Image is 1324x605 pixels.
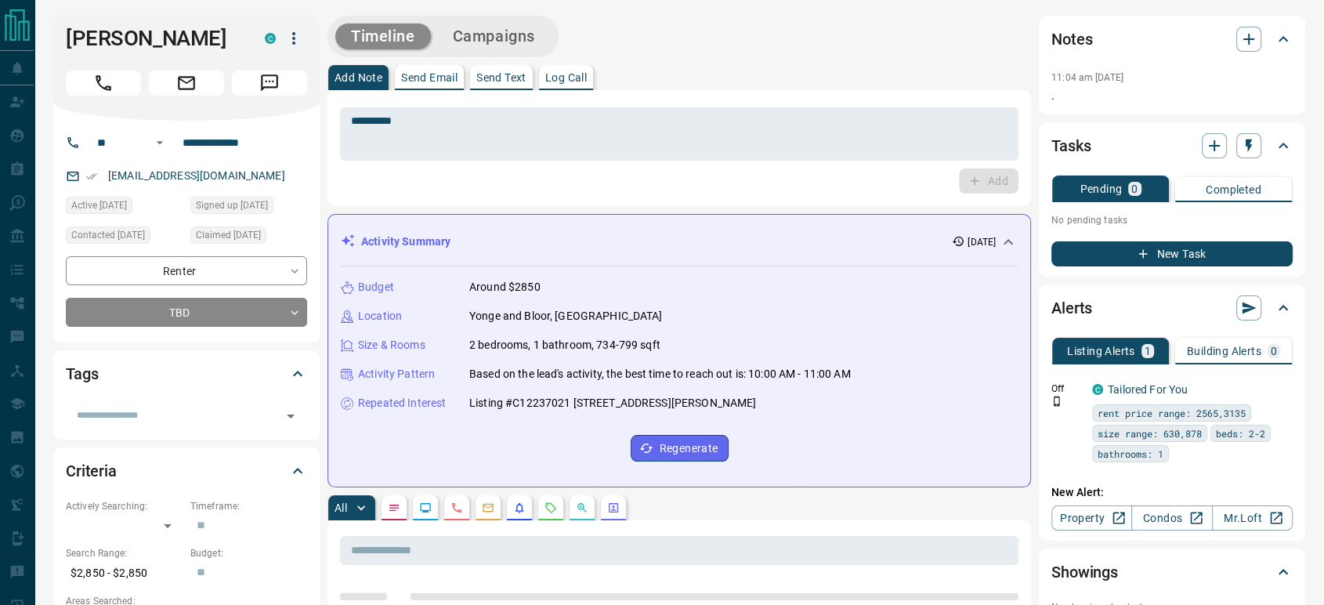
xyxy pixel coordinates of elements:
[437,24,551,49] button: Campaigns
[1051,560,1118,585] h2: Showings
[1098,405,1246,421] span: rent price range: 2565,3135
[1051,382,1083,396] p: Off
[66,355,307,393] div: Tags
[576,502,588,514] svg: Opportunities
[190,499,307,513] p: Timeframe:
[1051,72,1123,83] p: 11:04 am [DATE]
[265,33,276,44] div: condos.ca
[1145,346,1151,357] p: 1
[1098,446,1163,462] span: bathrooms: 1
[1206,184,1261,195] p: Completed
[544,502,557,514] svg: Requests
[476,72,526,83] p: Send Text
[190,226,307,248] div: Mon Aug 11 2025
[149,71,224,96] span: Email
[66,256,307,285] div: Renter
[1271,346,1277,357] p: 0
[66,197,183,219] div: Mon Aug 11 2025
[401,72,458,83] p: Send Email
[1187,346,1261,357] p: Building Alerts
[1051,127,1293,165] div: Tasks
[388,502,400,514] svg: Notes
[469,337,660,353] p: 2 bedrooms, 1 bathroom, 734-799 sqft
[469,308,662,324] p: Yonge and Bloor, [GEOGRAPHIC_DATA]
[335,24,431,49] button: Timeline
[86,171,97,182] svg: Email Verified
[545,72,587,83] p: Log Call
[1051,484,1293,501] p: New Alert:
[190,197,307,219] div: Mon Aug 11 2025
[71,227,145,243] span: Contacted [DATE]
[1051,295,1092,321] h2: Alerts
[482,502,494,514] svg: Emails
[1212,505,1293,531] a: Mr.Loft
[1067,346,1135,357] p: Listing Alerts
[1131,183,1138,194] p: 0
[108,169,285,182] a: [EMAIL_ADDRESS][DOMAIN_NAME]
[358,366,435,382] p: Activity Pattern
[1080,183,1122,194] p: Pending
[1051,289,1293,327] div: Alerts
[1051,133,1091,158] h2: Tasks
[469,279,541,295] p: Around $2850
[358,395,446,411] p: Repeated Interest
[968,235,996,249] p: [DATE]
[1098,426,1202,441] span: size range: 630,878
[280,405,302,427] button: Open
[66,71,141,96] span: Call
[71,197,127,213] span: Active [DATE]
[450,502,463,514] svg: Calls
[513,502,526,514] svg: Listing Alerts
[150,133,169,152] button: Open
[1051,553,1293,591] div: Showings
[358,308,402,324] p: Location
[66,361,98,386] h2: Tags
[196,197,268,213] span: Signed up [DATE]
[358,337,425,353] p: Size & Rooms
[66,226,183,248] div: Mon Aug 11 2025
[66,458,117,484] h2: Criteria
[66,560,183,586] p: $2,850 - $2,850
[66,298,307,327] div: TBD
[1051,505,1132,531] a: Property
[1051,27,1092,52] h2: Notes
[66,546,183,560] p: Search Range:
[1092,384,1103,395] div: condos.ca
[66,26,241,51] h1: [PERSON_NAME]
[1051,396,1062,407] svg: Push Notification Only
[1131,505,1212,531] a: Condos
[419,502,432,514] svg: Lead Browsing Activity
[196,227,261,243] span: Claimed [DATE]
[66,452,307,490] div: Criteria
[607,502,620,514] svg: Agent Actions
[469,366,851,382] p: Based on the lead's activity, the best time to reach out is: 10:00 AM - 11:00 AM
[335,72,382,83] p: Add Note
[66,499,183,513] p: Actively Searching:
[358,279,394,295] p: Budget
[190,546,307,560] p: Budget:
[335,502,347,513] p: All
[1051,241,1293,266] button: New Task
[1051,208,1293,232] p: No pending tasks
[1051,88,1293,104] p: .
[1108,383,1188,396] a: Tailored For You
[631,435,729,462] button: Regenerate
[1216,426,1265,441] span: beds: 2-2
[469,395,756,411] p: Listing #C12237021 [STREET_ADDRESS][PERSON_NAME]
[341,227,1018,256] div: Activity Summary[DATE]
[232,71,307,96] span: Message
[361,234,450,250] p: Activity Summary
[1051,20,1293,58] div: Notes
